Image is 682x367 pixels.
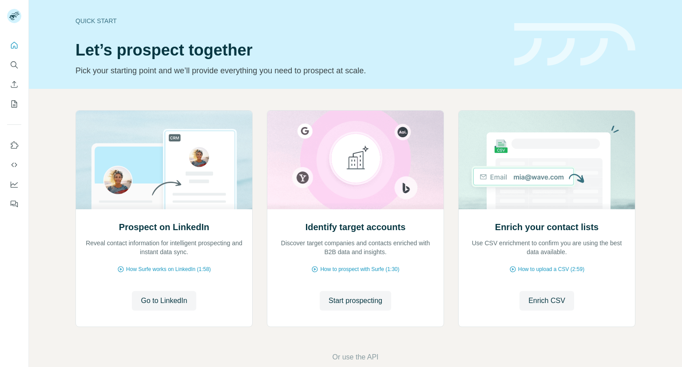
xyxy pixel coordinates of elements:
span: How Surfe works on LinkedIn (1:58) [126,265,211,273]
span: Enrich CSV [528,295,565,306]
span: Start prospecting [329,295,382,306]
span: How to prospect with Surfe (1:30) [320,265,399,273]
h2: Enrich your contact lists [495,221,599,233]
p: Discover target companies and contacts enriched with B2B data and insights. [276,239,435,256]
button: Use Surfe API [7,157,21,173]
button: Or use the API [332,352,378,363]
p: Reveal contact information for intelligent prospecting and instant data sync. [85,239,243,256]
span: How to upload a CSV (2:59) [518,265,584,273]
button: Search [7,57,21,73]
button: Use Surfe on LinkedIn [7,137,21,153]
h2: Prospect on LinkedIn [119,221,209,233]
button: My lists [7,96,21,112]
div: Quick start [75,16,504,25]
img: Identify target accounts [267,111,444,209]
h1: Let’s prospect together [75,41,504,59]
button: Enrich CSV [519,291,574,311]
button: Start prospecting [320,291,391,311]
p: Pick your starting point and we’ll provide everything you need to prospect at scale. [75,64,504,77]
img: Prospect on LinkedIn [75,111,253,209]
img: banner [514,23,635,66]
h2: Identify target accounts [305,221,406,233]
span: Go to LinkedIn [141,295,187,306]
button: Dashboard [7,176,21,192]
p: Use CSV enrichment to confirm you are using the best data available. [468,239,626,256]
button: Quick start [7,37,21,53]
button: Feedback [7,196,21,212]
button: Go to LinkedIn [132,291,196,311]
button: Enrich CSV [7,76,21,92]
img: Enrich your contact lists [458,111,635,209]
